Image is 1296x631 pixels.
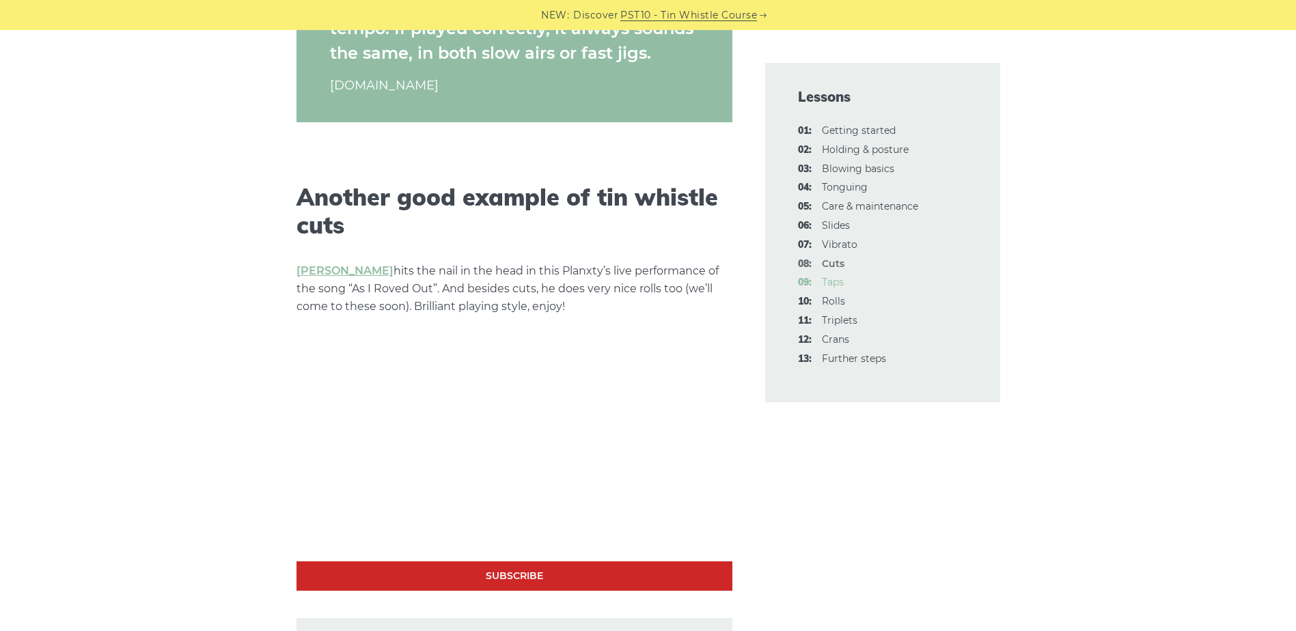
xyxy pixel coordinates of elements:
span: 06: [798,218,812,234]
span: 04: [798,180,812,196]
a: 06:Slides [822,219,850,232]
p: hits the nail in the head in this Planxty’s live performance of the song “As I Roved Out”. And be... [297,262,732,315]
h2: Another good example of tin whistle cuts [297,184,732,240]
span: 02: [798,142,812,158]
a: 03:Blowing basics [822,163,894,175]
a: 01:Getting started [822,124,896,137]
a: 09:Taps [822,276,844,288]
span: 05: [798,199,812,215]
a: PST10 - Tin Whistle Course [620,8,757,23]
a: 10:Rolls [822,295,845,307]
span: 08: [798,256,812,272]
cite: [DOMAIN_NAME] [330,76,699,95]
span: 11: [798,313,812,329]
a: 02:Holding & posture [822,143,909,156]
span: Discover [573,8,618,23]
span: NEW: [541,8,569,23]
a: 11:Triplets [822,314,857,326]
a: 07:Vibrato [822,238,857,251]
span: 12: [798,332,812,348]
span: 09: [798,275,812,291]
span: 13: [798,351,812,367]
a: [PERSON_NAME] [297,264,394,277]
strong: Cuts [822,257,844,270]
a: 04:Tonguing [822,181,868,193]
span: 07: [798,237,812,253]
a: 13:Further steps [822,352,886,365]
a: Subscribe [297,561,732,591]
span: 03: [798,161,812,178]
a: 05:Care & maintenance [822,200,918,212]
a: 12:Crans [822,333,849,346]
span: 10: [798,294,812,310]
span: Lessons [798,87,967,107]
iframe: Planxty As i Roved Out [297,343,732,561]
span: 01: [798,123,812,139]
